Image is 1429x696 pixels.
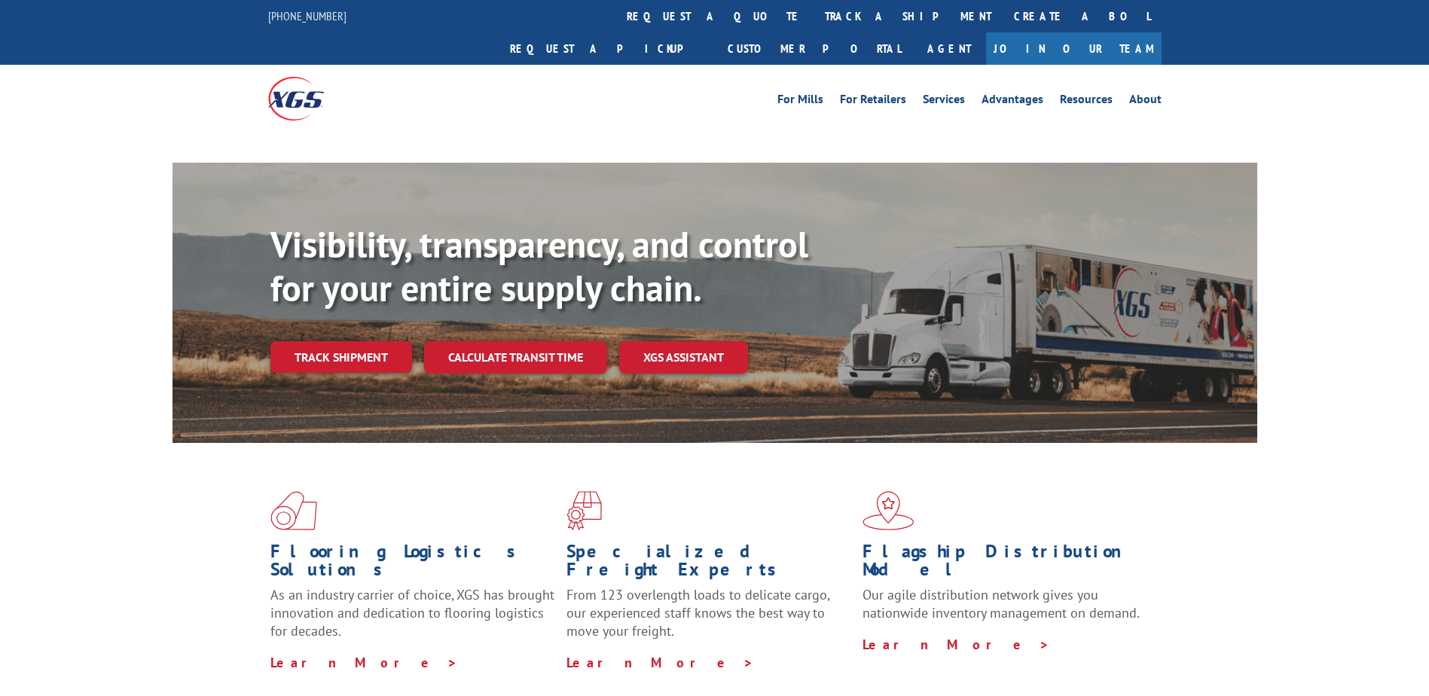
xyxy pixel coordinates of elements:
[270,654,458,671] a: Learn More >
[1129,93,1162,110] a: About
[566,586,851,653] p: From 123 overlength loads to delicate cargo, our experienced staff knows the best way to move you...
[777,93,823,110] a: For Mills
[863,542,1147,586] h1: Flagship Distribution Model
[986,32,1162,65] a: Join Our Team
[424,341,607,374] a: Calculate transit time
[619,341,748,374] a: XGS ASSISTANT
[270,341,412,373] a: Track shipment
[1060,93,1113,110] a: Resources
[982,93,1043,110] a: Advantages
[270,542,555,586] h1: Flooring Logistics Solutions
[270,586,554,640] span: As an industry carrier of choice, XGS has brought innovation and dedication to flooring logistics...
[566,491,602,530] img: xgs-icon-focused-on-flooring-red
[268,8,347,23] a: [PHONE_NUMBER]
[840,93,906,110] a: For Retailers
[566,542,851,586] h1: Specialized Freight Experts
[863,491,914,530] img: xgs-icon-flagship-distribution-model-red
[270,221,808,311] b: Visibility, transparency, and control for your entire supply chain.
[863,636,1050,653] a: Learn More >
[716,32,912,65] a: Customer Portal
[566,654,754,671] a: Learn More >
[912,32,986,65] a: Agent
[499,32,716,65] a: Request a pickup
[923,93,965,110] a: Services
[863,586,1140,621] span: Our agile distribution network gives you nationwide inventory management on demand.
[270,491,317,530] img: xgs-icon-total-supply-chain-intelligence-red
